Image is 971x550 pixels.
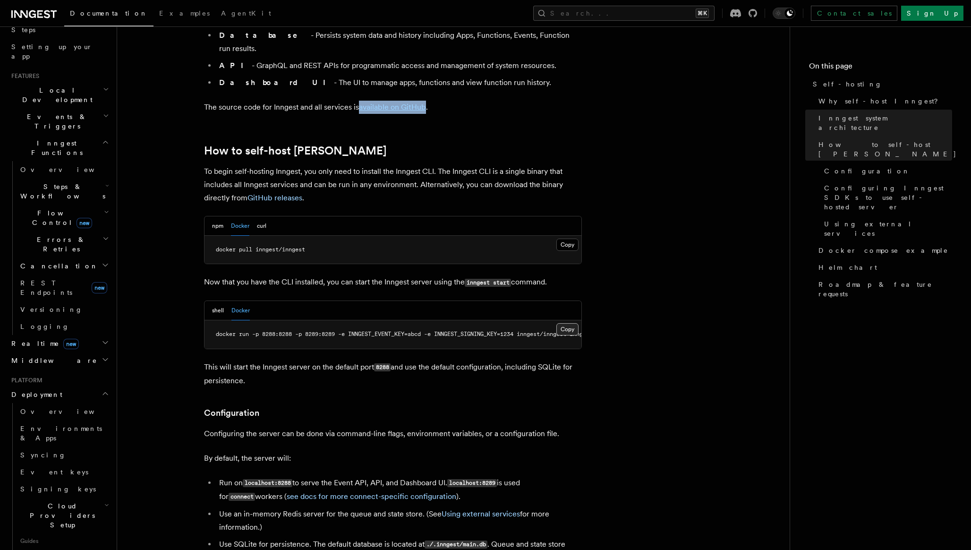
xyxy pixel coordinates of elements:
span: Setting up your app [11,43,93,60]
a: Sign Up [901,6,963,21]
span: Cloud Providers Setup [17,501,104,530]
span: Configuration [824,166,910,176]
span: AgentKit [221,9,271,17]
a: Why self-host Inngest? [815,93,952,110]
span: Documentation [70,9,148,17]
a: Self-hosting [809,76,952,93]
div: Inngest Functions [8,161,111,335]
span: Inngest Functions [8,138,102,157]
button: shell [212,301,224,320]
span: Docker compose example [818,246,948,255]
button: Cloud Providers Setup [17,498,111,533]
code: ./.inngest/main.db [425,541,487,549]
span: docker run -p 8288:8288 -p 8289:8289 -e INNGEST_EVENT_KEY=abcd -e INNGEST_SIGNING_KEY=1234 innges... [216,331,613,337]
button: Flow Controlnew [17,205,111,231]
strong: Database [219,31,311,40]
button: Inngest Functions [8,135,111,161]
a: Event keys [17,464,111,481]
code: connect [229,493,255,501]
span: REST Endpoints [20,279,72,296]
span: new [92,282,107,293]
button: Middleware [8,352,111,369]
span: Syncing [20,451,66,459]
a: GitHub releases [247,193,302,202]
p: By default, the server will: [204,452,582,465]
p: Now that you have the CLI installed, you can start the Inngest server using the command. [204,275,582,289]
code: 8288 [374,363,391,371]
code: localhost:8289 [447,479,497,487]
span: Self-hosting [813,79,882,89]
a: Contact sales [811,6,897,21]
span: new [63,339,79,349]
a: Configuration [820,163,952,180]
a: Docker compose example [815,242,952,259]
button: Errors & Retries [17,231,111,258]
span: Events & Triggers [8,112,103,131]
code: localhost:8288 [243,479,292,487]
a: Documentation [64,3,153,26]
a: Versioning [17,301,111,318]
li: Use an in-memory Redis server for the queue and state store. (See for more information.) [216,507,582,534]
a: available on GitHub [359,103,426,112]
a: see docs for more connect-specific configuration [287,492,456,501]
a: Using external services [820,215,952,242]
span: Using external services [824,219,952,238]
a: Syncing [17,447,111,464]
span: Signing keys [20,485,96,493]
button: Search...⌘K [533,6,715,21]
button: Deployment [8,386,111,403]
a: Setting up your app [8,38,111,65]
button: Realtimenew [8,335,111,352]
button: Toggle dark mode [773,8,795,19]
li: - Persists system data and history including Apps, Functions, Events, Function run results. [216,29,582,55]
p: The source code for Inngest and all services is . [204,101,582,114]
a: Using external services [442,509,520,518]
span: Roadmap & feature requests [818,280,952,299]
a: Helm chart [815,259,952,276]
button: Cancellation [17,258,111,275]
span: Middleware [8,356,97,365]
span: docker pull inngest/inngest [216,246,305,253]
span: Inngest system architecture [818,113,952,132]
button: Events & Triggers [8,108,111,135]
span: Deployment [8,390,62,399]
span: Guides [17,533,111,549]
p: This will start the Inngest server on the default port and use the default configuration, includi... [204,361,582,387]
h4: On this page [809,60,952,76]
kbd: ⌘K [696,9,709,18]
span: Examples [159,9,210,17]
button: Docker [231,216,249,236]
span: Overview [20,408,118,415]
a: AgentKit [215,3,277,26]
span: Flow Control [17,208,104,227]
a: Configuring Inngest SDKs to use self-hosted server [820,180,952,215]
span: Errors & Retries [17,235,102,254]
span: Cancellation [17,261,98,271]
a: Overview [17,161,111,178]
a: Environments & Apps [17,420,111,447]
span: Features [8,72,39,80]
span: Local Development [8,86,103,104]
a: Examples [153,3,215,26]
button: Copy [556,323,579,335]
span: Logging [20,323,69,330]
a: How to self-host [PERSON_NAME] [815,136,952,163]
button: Steps & Workflows [17,178,111,205]
button: Local Development [8,82,111,108]
li: - GraphQL and REST APIs for programmatic access and management of system resources. [216,59,582,72]
span: Versioning [20,306,83,313]
span: Realtime [8,339,79,348]
span: How to self-host [PERSON_NAME] [818,140,957,159]
code: inngest start [465,279,511,287]
p: To begin self-hosting Inngest, you only need to install the Inngest CLI. The Inngest CLI is a sin... [204,165,582,205]
li: - The UI to manage apps, functions and view function run history. [216,76,582,89]
span: Helm chart [818,263,877,272]
p: Configuring the server can be done via command-line flags, environment variables, or a configurat... [204,427,582,440]
a: Configuration [204,406,259,420]
strong: API [219,61,252,70]
a: Logging [17,318,111,335]
a: REST Endpointsnew [17,275,111,301]
span: new [77,218,92,228]
strong: Dashboard UI [219,78,334,87]
a: Overview [17,403,111,420]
